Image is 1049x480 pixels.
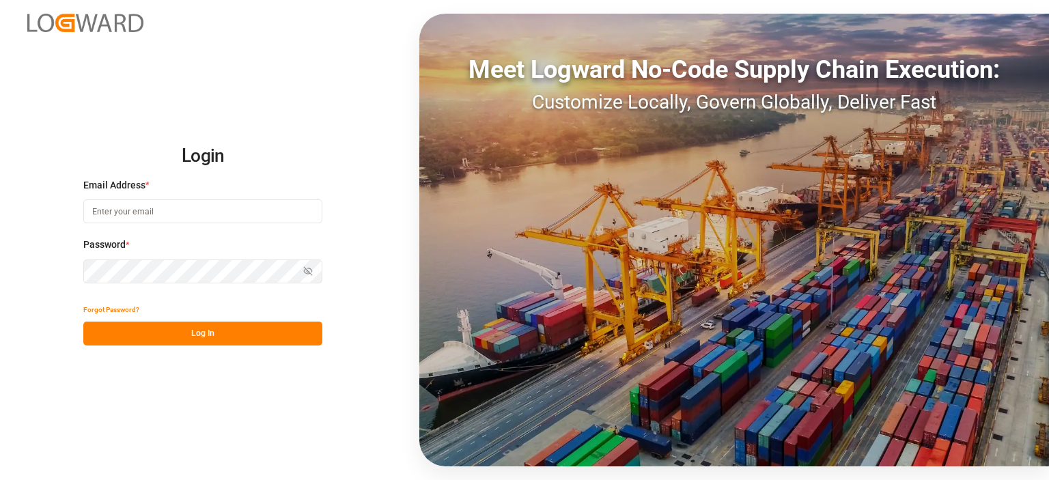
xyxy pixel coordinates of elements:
[27,14,143,32] img: Logward_new_orange.png
[83,135,322,178] h2: Login
[83,322,322,345] button: Log In
[83,178,145,193] span: Email Address
[83,199,322,223] input: Enter your email
[83,238,126,252] span: Password
[419,51,1049,88] div: Meet Logward No-Code Supply Chain Execution:
[419,88,1049,117] div: Customize Locally, Govern Globally, Deliver Fast
[83,298,139,322] button: Forgot Password?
